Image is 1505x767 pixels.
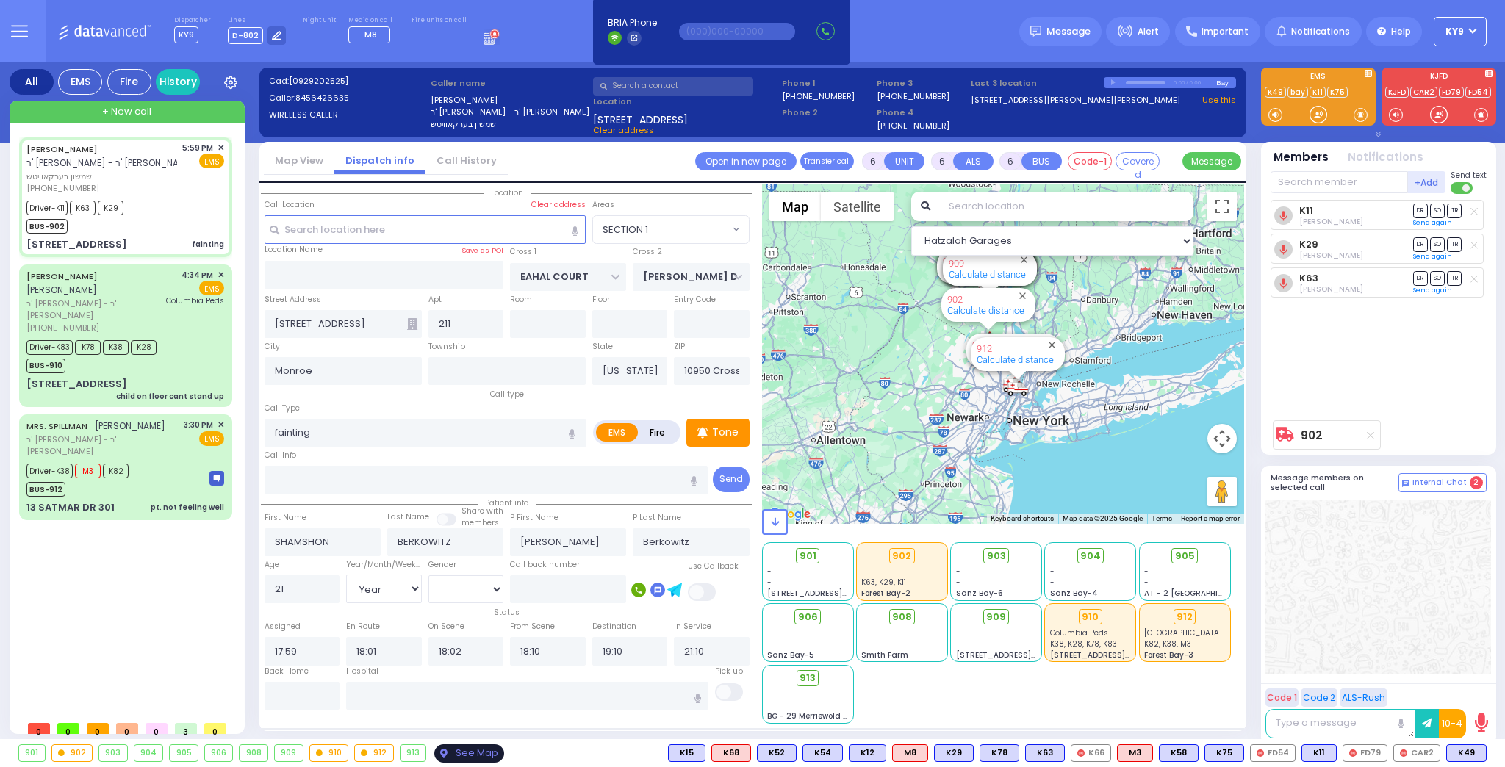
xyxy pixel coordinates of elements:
a: 902 [1301,430,1323,441]
span: [STREET_ADDRESS] [593,112,688,124]
label: Call back number [510,559,580,571]
div: BLS [1446,744,1487,762]
div: 910 [1002,375,1024,394]
span: Phone 2 [782,107,872,119]
label: Save as POI [461,245,503,256]
label: Fire [637,423,678,442]
a: Map View [264,154,334,168]
a: K63 [1299,273,1318,284]
img: red-radio-icon.svg [1077,749,1085,757]
span: 909 [986,610,1006,624]
button: Code-1 [1068,152,1112,170]
a: Calculate distance [949,269,1026,280]
button: Code 1 [1265,688,1299,707]
label: [PHONE_NUMBER] [877,120,949,131]
label: Destination [592,621,636,633]
div: EMS [58,69,102,95]
label: Cad: [269,75,426,87]
div: ALS [711,744,751,762]
span: BUS-912 [26,482,65,497]
button: Internal Chat 2 [1398,473,1487,492]
span: K29 [98,201,123,215]
div: BLS [1204,744,1244,762]
div: 908 [240,745,267,761]
a: bay [1287,87,1308,98]
img: Google [766,505,814,524]
div: BLS [668,744,705,762]
div: 912 [1174,609,1196,625]
span: M3 [75,464,101,478]
span: SO [1430,271,1445,285]
span: 3 [175,723,197,734]
div: 912 [355,745,393,761]
span: K38 [103,340,129,355]
img: red-radio-icon.svg [1400,749,1407,757]
button: Send [713,467,750,492]
div: Fire [107,69,151,95]
label: City [265,341,280,353]
span: Notifications [1291,25,1350,38]
label: KJFD [1382,73,1496,83]
div: 904 [134,745,163,761]
a: Dispatch info [334,154,425,168]
span: Driver-K11 [26,201,68,215]
a: K29 [1299,239,1318,250]
span: - [1144,566,1149,577]
div: child on floor cant stand up [116,391,224,402]
span: SO [1430,204,1445,217]
label: P First Name [510,512,558,524]
input: Search a contact [593,77,753,96]
a: Open in new page [695,152,797,170]
div: Bay [1216,77,1236,88]
span: 913 [800,671,816,685]
span: Phone 1 [782,77,872,90]
a: [PERSON_NAME] [26,270,98,282]
div: 13 SATMAR DR 301 [26,500,115,515]
span: 5:59 PM [182,143,213,154]
span: - [861,627,866,638]
span: Forest Bay-2 [861,588,910,599]
span: 0 [57,723,79,734]
a: Calculate distance [977,354,1054,365]
span: ר' [PERSON_NAME] - ר' [PERSON_NAME] [26,298,162,322]
span: DR [1413,237,1428,251]
span: ✕ [218,142,224,154]
div: 902 [889,548,915,564]
button: Notifications [1348,149,1423,166]
label: Room [510,294,532,306]
span: 8456426635 [295,92,349,104]
a: KJFD [1385,87,1409,98]
label: Floor [592,294,610,306]
span: BUS-910 [26,359,65,373]
button: UNIT [884,152,924,170]
span: - [767,627,772,638]
label: [PHONE_NUMBER] [877,90,949,101]
span: Yikseal Yosef Neuman [1299,250,1363,261]
div: BLS [934,744,974,762]
span: 906 [798,610,818,624]
label: Night unit [303,16,336,25]
img: red-radio-icon.svg [1349,749,1357,757]
div: 910 [310,745,348,761]
label: Caller: [269,92,426,104]
span: Lazer Dovid Itzkowitz [1299,284,1363,295]
div: BLS [849,744,886,762]
button: KY9 [1434,17,1487,46]
span: KY9 [174,26,198,43]
button: ALS-Rush [1340,688,1387,707]
span: EMS [199,281,224,295]
a: Send again [1413,218,1452,227]
label: Turn off text [1451,181,1474,195]
div: 906 [205,745,233,761]
span: Sanz Bay-6 [956,588,1003,599]
label: Areas [592,199,614,211]
div: K52 [757,744,797,762]
span: Phone 3 [877,77,966,90]
span: [PHONE_NUMBER] [26,182,99,194]
span: Message [1046,24,1091,39]
span: DR [1413,204,1428,217]
span: Columbia Peds [166,295,224,306]
span: [PHONE_NUMBER] [26,322,99,334]
span: Sanz Bay-5 [767,649,814,660]
span: Columbia Peds [1050,627,1108,638]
